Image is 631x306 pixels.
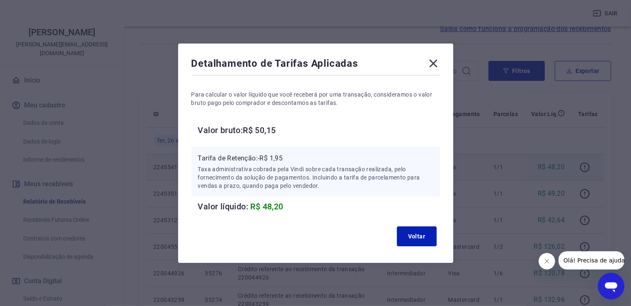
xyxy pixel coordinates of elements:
[198,165,433,190] p: Taxa administrativa cobrada pela Vindi sobre cada transação realizada, pelo fornecimento da soluç...
[558,251,624,270] iframe: Mensagem da empresa
[198,200,440,213] h6: Valor líquido:
[5,6,70,12] span: Olá! Precisa de ajuda?
[198,153,433,163] p: Tarifa de Retenção: -R$ 1,95
[191,57,440,73] div: Detalhamento de Tarifas Aplicadas
[539,253,555,270] iframe: Fechar mensagem
[198,124,440,137] h6: Valor bruto: R$ 50,15
[251,202,283,211] span: R$ 48,20
[598,273,624,299] iframe: Botão para abrir a janela de mensagens
[191,90,440,107] p: Para calcular o valor líquido que você receberá por uma transação, consideramos o valor bruto pag...
[397,226,437,246] button: Voltar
